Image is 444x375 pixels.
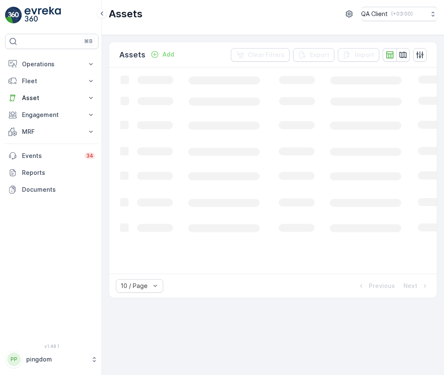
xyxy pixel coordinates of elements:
[356,281,396,291] button: Previous
[310,51,329,59] p: Export
[338,48,379,62] button: Import
[22,60,82,68] p: Operations
[86,152,93,159] p: 34
[109,7,143,21] p: Assets
[403,282,417,290] p: Next
[5,344,99,349] span: v 1.48.1
[119,49,145,61] p: Assets
[5,147,99,164] a: Events34
[355,51,374,59] p: Import
[5,123,99,140] button: MRF
[5,106,99,123] button: Engagement
[5,181,99,198] a: Documents
[248,51,285,59] p: Clear Filters
[7,353,21,366] div: PP
[22,77,82,85] p: Fleet
[369,282,395,290] p: Previous
[26,355,87,364] p: pingdom
[22,128,82,136] p: MRF
[22,185,95,194] p: Documents
[5,7,22,24] img: logo
[147,49,178,60] button: Add
[5,164,99,181] a: Reports
[22,152,79,160] p: Events
[5,90,99,106] button: Asset
[361,7,437,21] button: QA Client(+03:00)
[25,7,61,24] img: logo_light-DOdMpM7g.png
[403,281,430,291] button: Next
[84,38,93,45] p: ⌘B
[22,111,82,119] p: Engagement
[22,168,95,177] p: Reports
[391,11,413,17] p: ( +03:00 )
[361,10,388,18] p: QA Client
[5,351,99,368] button: PPpingdom
[5,73,99,90] button: Fleet
[162,50,174,59] p: Add
[5,56,99,73] button: Operations
[22,94,82,102] p: Asset
[293,48,334,62] button: Export
[231,48,290,62] button: Clear Filters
